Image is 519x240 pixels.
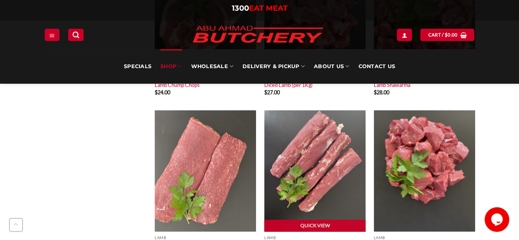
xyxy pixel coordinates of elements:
[358,49,395,84] a: Contact Us
[264,89,267,96] span: $
[314,49,349,84] a: About Us
[264,220,366,232] a: Quick View
[232,4,249,13] span: 1300
[155,82,200,88] a: Lamb Chump Chops
[155,110,256,232] img: Mutton-Backstraps
[420,29,474,41] a: View cart
[264,110,366,232] img: Lamb Fillets
[45,29,59,41] a: Menu
[374,82,410,88] a: Lamb Shawarma
[445,32,458,37] bdi: 0.00
[428,31,457,39] span: Cart /
[191,49,233,84] a: Wholesale
[155,89,170,96] bdi: 24.00
[155,235,256,240] p: Lamb
[155,89,158,96] span: $
[160,49,182,84] a: SHOP
[374,89,377,96] span: $
[124,49,151,84] a: Specials
[397,29,412,41] a: Login
[374,110,475,232] img: Lean Diced Lamb
[264,235,366,240] p: Lamb
[68,29,84,41] a: Search
[232,4,288,13] a: 1300EAT MEAT
[249,4,288,13] span: EAT MEAT
[242,49,305,84] a: Delivery & Pickup
[9,218,23,232] button: Go to top
[374,235,475,240] p: Lamb
[264,82,313,88] a: Diced Lamb (per 1Kg)
[264,89,280,96] bdi: 27.00
[445,31,448,39] span: $
[374,89,389,96] bdi: 28.00
[485,207,511,232] iframe: chat widget
[186,21,329,49] img: Abu Ahmad Butchery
